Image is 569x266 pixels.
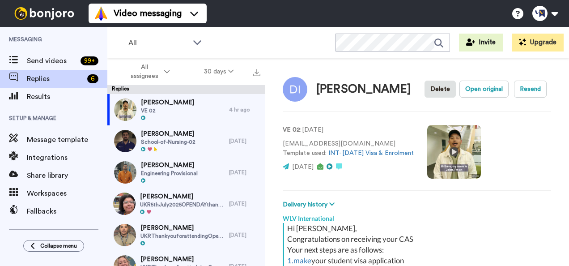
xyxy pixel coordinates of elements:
[27,170,107,181] span: Share library
[114,7,182,20] span: Video messaging
[107,85,265,94] div: Replies
[126,63,162,81] span: All assignees
[107,125,265,157] a: [PERSON_NAME]School-of-Nursing-02[DATE]
[512,34,564,51] button: Upgrade
[141,107,194,114] span: VE 02
[114,161,136,184] img: 6b617ba7-36f8-43bc-b415-7b933d53bc13-thumb.jpg
[229,232,260,239] div: [DATE]
[141,138,195,146] span: School-of-Nursing-02
[459,34,503,51] button: Invite
[107,188,265,219] a: [PERSON_NAME]UKR5thJuly2025OPENDAYthankyouforattendingUG[DATE]
[514,81,547,98] button: Resend
[140,192,225,201] span: [PERSON_NAME]
[141,161,198,170] span: [PERSON_NAME]
[27,188,107,199] span: Workspaces
[81,56,98,65] div: 99 +
[87,74,98,83] div: 6
[283,77,307,102] img: Image of Daniel Inyang
[27,134,107,145] span: Message template
[27,73,84,84] span: Replies
[141,98,194,107] span: [PERSON_NAME]
[141,170,198,177] span: Engineering Provisional
[229,106,260,113] div: 4 hr ago
[140,223,225,232] span: [PERSON_NAME]
[316,83,411,96] div: [PERSON_NAME]
[40,242,77,249] span: Collapse menu
[287,256,311,265] a: 1.make
[109,59,187,84] button: All assignees
[283,127,300,133] strong: VE 02
[140,232,225,240] span: UKRThankyouforattendingOpenDay170825PG
[229,137,260,145] div: [DATE]
[27,206,107,217] span: Fallbacks
[292,164,314,170] span: [DATE]
[140,201,225,208] span: UKR5thJuly2025OPENDAYthankyouforattendingUG
[128,38,188,48] span: All
[283,210,551,223] div: WLV International
[27,91,107,102] span: Results
[283,125,414,135] p: : [DATE]
[229,169,260,176] div: [DATE]
[253,69,260,76] img: export.svg
[229,200,260,207] div: [DATE]
[425,81,456,98] button: Delete
[328,150,414,156] a: INT-[DATE] Visa & Enrolment
[283,139,414,158] p: [EMAIL_ADDRESS][DOMAIN_NAME] Template used:
[11,7,78,20] img: bj-logo-header-white.svg
[251,65,263,78] button: Export all results that match these filters now.
[94,6,108,21] img: vm-color.svg
[459,81,509,98] button: Open original
[114,130,136,152] img: 53ebc867-3551-4c33-9c4f-a2c0f8619231-thumb.jpg
[107,219,265,251] a: [PERSON_NAME]UKRThankyouforattendingOpenDay170825PG[DATE]
[283,200,337,210] button: Delivery history
[107,94,265,125] a: [PERSON_NAME]VE 024 hr ago
[114,224,136,246] img: b7030a2a-8961-4414-9314-e8a62d8fdab0-thumb.jpg
[23,240,84,252] button: Collapse menu
[27,152,107,163] span: Integrations
[114,99,136,121] img: 62ddf3be-d088-421e-bd24-cb50b731b943-thumb.jpg
[140,255,225,264] span: [PERSON_NAME]
[187,64,251,80] button: 30 days
[27,56,77,66] span: Send videos
[113,193,136,215] img: 306affc4-67f5-4576-b84b-975298d191fe-thumb.jpg
[141,129,195,138] span: [PERSON_NAME]
[107,157,265,188] a: [PERSON_NAME]Engineering Provisional[DATE]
